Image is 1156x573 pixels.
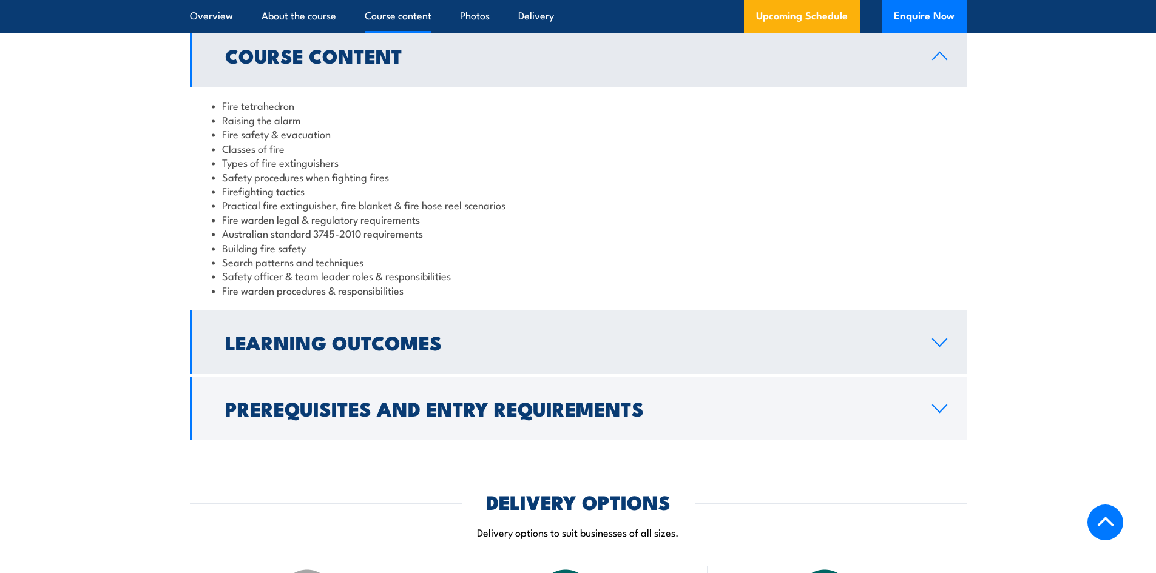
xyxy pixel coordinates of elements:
[212,198,945,212] li: Practical fire extinguisher, fire blanket & fire hose reel scenarios
[212,184,945,198] li: Firefighting tactics
[190,377,967,440] a: Prerequisites and Entry Requirements
[486,493,671,510] h2: DELIVERY OPTIONS
[212,170,945,184] li: Safety procedures when fighting fires
[225,47,913,64] h2: Course Content
[212,141,945,155] li: Classes of fire
[225,400,913,417] h2: Prerequisites and Entry Requirements
[212,269,945,283] li: Safety officer & team leader roles & responsibilities
[190,310,967,374] a: Learning Outcomes
[212,255,945,269] li: Search patterns and techniques
[212,98,945,112] li: Fire tetrahedron
[212,113,945,127] li: Raising the alarm
[212,226,945,240] li: Australian standard 3745-2010 requirements
[212,283,945,297] li: Fire warden procedures & responsibilities
[190,525,967,539] p: Delivery options to suit businesses of all sizes.
[212,155,945,169] li: Types of fire extinguishers
[212,212,945,226] li: Fire warden legal & regulatory requirements
[190,24,967,87] a: Course Content
[212,127,945,141] li: Fire safety & evacuation
[225,333,913,350] h2: Learning Outcomes
[212,241,945,255] li: Building fire safety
